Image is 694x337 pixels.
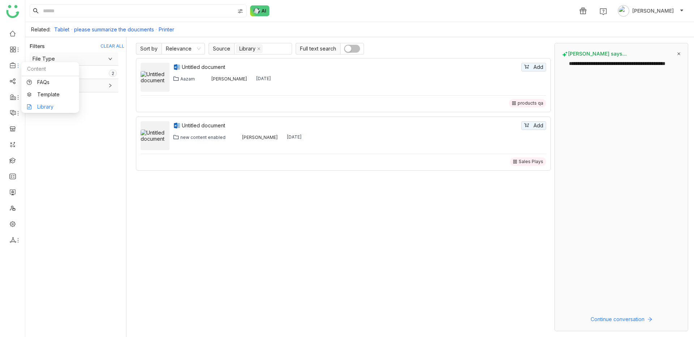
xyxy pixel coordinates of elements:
[632,7,674,15] span: [PERSON_NAME]
[256,76,271,82] div: [DATE]
[296,43,340,54] span: Full text search
[287,134,302,140] div: [DATE]
[562,51,627,57] span: [PERSON_NAME] says...
[111,70,114,77] p: 2
[519,159,543,165] div: Sales Plays
[591,315,644,323] span: Continue conversation
[141,130,170,142] img: Untitled document
[209,43,234,54] span: Source
[141,71,170,83] img: Untitled document
[616,5,685,17] button: [PERSON_NAME]
[27,92,74,97] a: Template
[600,8,607,15] img: help.svg
[562,315,681,324] button: Continue conversation
[30,52,118,65] div: File Type
[204,76,209,82] img: 684a9ad2de261c4b36a3cd74
[180,135,226,140] div: new content enabled
[30,43,45,50] div: Filters
[159,26,174,32] a: Printer
[239,45,256,53] div: Library
[236,44,262,53] nz-select-item: Library
[242,135,278,140] div: [PERSON_NAME]
[173,122,180,129] img: docx.svg
[31,26,51,32] div: Related:
[211,76,247,82] div: [PERSON_NAME]
[166,43,201,54] nz-select-item: Relevance
[521,121,546,130] button: Add
[534,122,543,130] span: Add
[182,63,520,71] a: Untitled document
[100,43,124,49] div: CLEAR ALL
[180,76,195,82] div: Aazam
[27,104,74,109] a: Library
[250,5,270,16] img: ask-buddy-normal.svg
[21,62,79,76] div: Content
[109,70,117,77] nz-badge-sup: 2
[618,5,629,17] img: avatar
[234,134,240,140] img: 684a9b22de261c4b36a3d00f
[74,26,154,32] a: please summarize the doucments
[33,55,115,63] span: File Type
[521,63,546,71] button: Add
[173,64,180,71] img: docx.svg
[6,5,19,18] img: logo
[182,122,520,130] a: Untitled document
[534,63,543,71] span: Add
[562,51,568,57] img: buddy-says
[27,80,74,85] a: FAQs
[54,26,69,32] a: Tablet
[136,43,162,54] span: Sort by
[237,8,243,14] img: search-type.svg
[518,100,543,106] div: products qa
